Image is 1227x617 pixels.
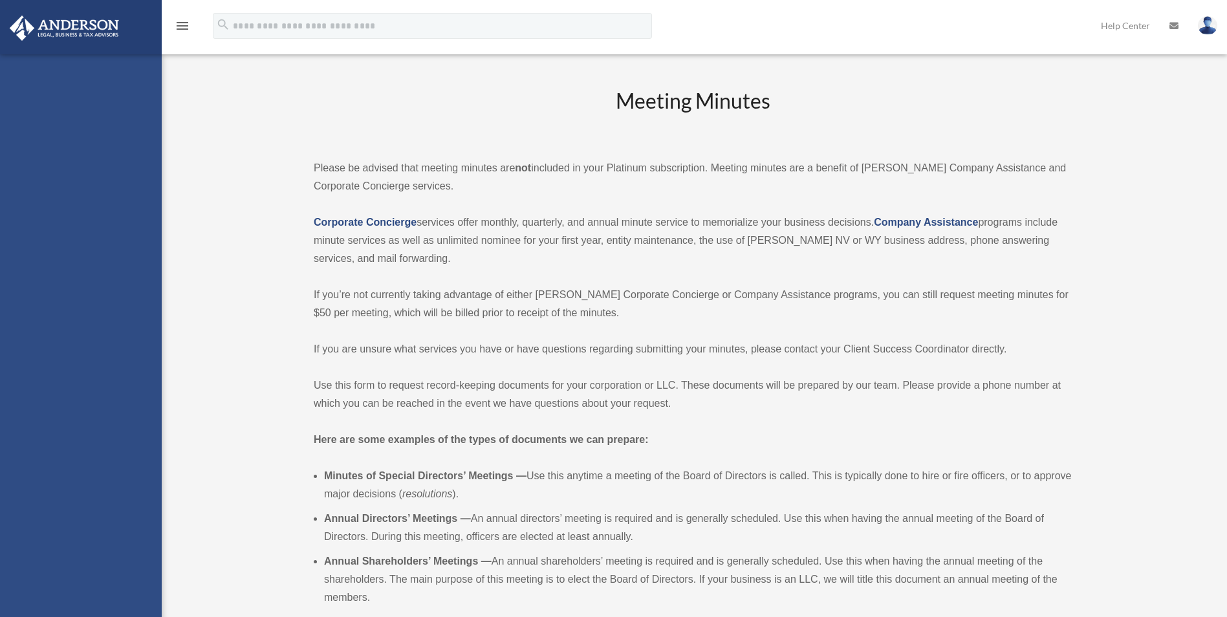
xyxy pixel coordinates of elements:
[314,376,1072,413] p: Use this form to request record-keeping documents for your corporation or LLC. These documents wi...
[216,17,230,32] i: search
[324,556,492,567] b: Annual Shareholders’ Meetings —
[874,217,978,228] a: Company Assistance
[324,510,1072,546] li: An annual directors’ meeting is required and is generally scheduled. Use this when having the ann...
[324,470,527,481] b: Minutes of Special Directors’ Meetings —
[314,217,417,228] a: Corporate Concierge
[314,159,1072,195] p: Please be advised that meeting minutes are included in your Platinum subscription. Meeting minute...
[175,18,190,34] i: menu
[402,488,452,499] em: resolutions
[1198,16,1217,35] img: User Pic
[314,340,1072,358] p: If you are unsure what services you have or have questions regarding submitting your minutes, ple...
[324,513,471,524] b: Annual Directors’ Meetings —
[324,467,1072,503] li: Use this anytime a meeting of the Board of Directors is called. This is typically done to hire or...
[6,16,123,41] img: Anderson Advisors Platinum Portal
[324,552,1072,607] li: An annual shareholders’ meeting is required and is generally scheduled. Use this when having the ...
[515,162,531,173] strong: not
[314,286,1072,322] p: If you’re not currently taking advantage of either [PERSON_NAME] Corporate Concierge or Company A...
[314,213,1072,268] p: services offer monthly, quarterly, and annual minute service to memorialize your business decisio...
[175,23,190,34] a: menu
[314,87,1072,140] h2: Meeting Minutes
[314,434,649,445] strong: Here are some examples of the types of documents we can prepare:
